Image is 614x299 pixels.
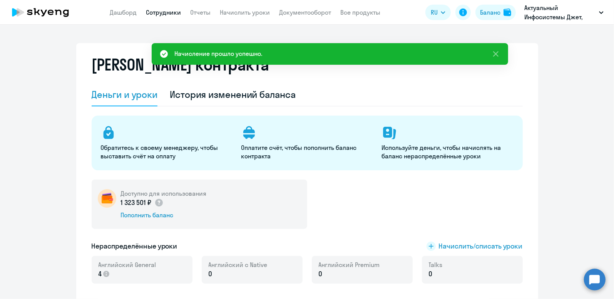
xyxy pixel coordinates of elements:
span: Английский General [99,260,156,269]
span: 0 [429,269,433,279]
span: 0 [209,269,212,279]
button: Актуальный Инфосистемы Джет, ИНФОСИСТЕМЫ ДЖЕТ, АО [520,3,607,22]
span: 0 [319,269,323,279]
a: Дашборд [110,8,137,16]
span: Начислить/списать уроки [439,241,523,251]
img: wallet-circle.png [98,189,116,208]
p: Актуальный Инфосистемы Джет, ИНФОСИСТЕМЫ ДЖЕТ, АО [524,3,596,22]
div: История изменений баланса [170,88,296,101]
a: Начислить уроки [220,8,270,16]
a: Все продукты [341,8,381,16]
button: Балансbalance [475,5,516,20]
span: 4 [99,269,102,279]
p: Используйте деньги, чтобы начислять на баланс нераспределённые уроки [382,143,513,160]
p: Оплатите счёт, чтобы пополнить баланс контракта [241,143,373,160]
h5: Нераспределённые уроки [92,241,177,251]
p: Обратитесь к своему менеджеру, чтобы выставить счёт на оплату [101,143,232,160]
span: Английский Premium [319,260,380,269]
a: Отчеты [191,8,211,16]
div: Начисление прошло успешно. [175,49,263,58]
h2: [PERSON_NAME] контракта [92,55,269,74]
span: Английский с Native [209,260,268,269]
button: RU [425,5,451,20]
h5: Доступно для использования [121,189,207,198]
span: RU [431,8,438,17]
div: Баланс [480,8,500,17]
div: Пополнить баланс [121,211,207,219]
img: balance [504,8,511,16]
p: 1 323 501 ₽ [121,198,164,208]
a: Документооборот [279,8,331,16]
div: Деньги и уроки [92,88,158,101]
a: Сотрудники [146,8,181,16]
span: Talks [429,260,443,269]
